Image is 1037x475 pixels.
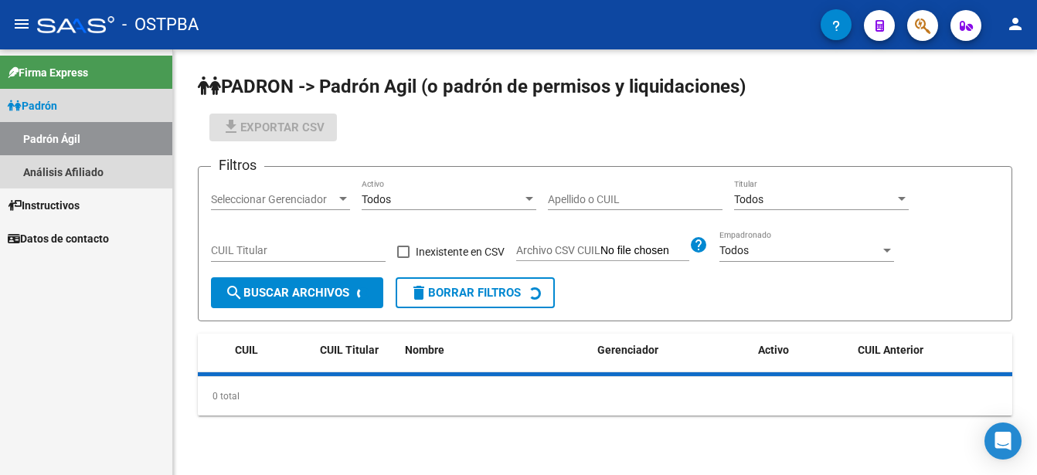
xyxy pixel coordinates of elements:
[405,344,444,356] span: Nombre
[122,8,199,42] span: - OSTPBA
[858,344,923,356] span: CUIL Anterior
[410,283,428,302] mat-icon: delete
[12,15,31,33] mat-icon: menu
[734,193,763,205] span: Todos
[211,154,264,176] h3: Filtros
[209,114,337,141] button: Exportar CSV
[8,230,109,247] span: Datos de contacto
[399,334,591,367] datatable-header-cell: Nombre
[852,334,1013,367] datatable-header-cell: CUIL Anterior
[689,236,708,254] mat-icon: help
[600,244,689,258] input: Archivo CSV CUIL
[752,334,852,367] datatable-header-cell: Activo
[211,193,336,206] span: Seleccionar Gerenciador
[516,244,600,256] span: Archivo CSV CUIL
[320,344,379,356] span: CUIL Titular
[314,334,399,367] datatable-header-cell: CUIL Titular
[719,244,749,256] span: Todos
[225,286,349,300] span: Buscar Archivos
[198,377,1012,416] div: 0 total
[222,120,325,134] span: Exportar CSV
[362,193,391,205] span: Todos
[591,334,753,367] datatable-header-cell: Gerenciador
[8,197,80,214] span: Instructivos
[8,64,88,81] span: Firma Express
[396,277,555,308] button: Borrar Filtros
[211,277,383,308] button: Buscar Archivos
[416,243,505,261] span: Inexistente en CSV
[410,286,521,300] span: Borrar Filtros
[597,344,658,356] span: Gerenciador
[1006,15,1025,33] mat-icon: person
[222,117,240,136] mat-icon: file_download
[758,344,789,356] span: Activo
[8,97,57,114] span: Padrón
[984,422,1022,460] div: Open Intercom Messenger
[198,76,746,97] span: PADRON -> Padrón Agil (o padrón de permisos y liquidaciones)
[225,283,243,302] mat-icon: search
[229,334,314,367] datatable-header-cell: CUIL
[235,344,258,356] span: CUIL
